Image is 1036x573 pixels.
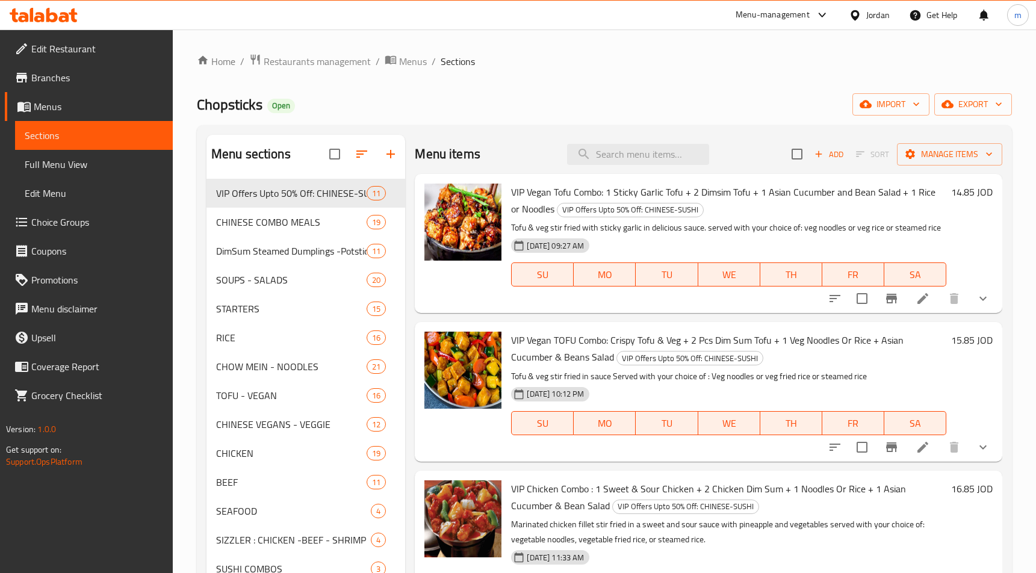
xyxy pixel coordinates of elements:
span: 11 [367,477,385,488]
div: CHICKEN19 [206,439,406,468]
div: CHINESE COMBO MEALS19 [206,208,406,237]
div: Menu-management [736,8,810,22]
span: Full Menu View [25,157,163,172]
div: items [367,186,386,200]
button: Branch-specific-item [877,284,906,313]
span: 1.0.0 [37,421,56,437]
span: MO [578,266,631,283]
p: Marinated chicken fillet stir fried in a sweet and sour sauce with pineapple and vegetables serve... [511,517,946,547]
div: VIP Offers Upto 50% Off: CHINESE-SUSHI [216,186,367,200]
span: VIP Offers Upto 50% Off: CHINESE-SUSHI [613,500,758,513]
span: Choice Groups [31,215,163,229]
div: items [367,215,386,229]
div: SIZZLER : CHICKEN -BEEF - SHRIMP4 [206,525,406,554]
input: search [567,144,709,165]
span: Add [813,147,845,161]
span: Restaurants management [264,54,371,69]
span: VIP Offers Upto 50% Off: CHINESE-SUSHI [557,203,703,217]
button: TH [760,262,822,286]
div: CHOW MEIN - NOODLES21 [206,352,406,381]
svg: Show Choices [976,291,990,306]
span: CHINESE VEGANS - VEGGIE [216,417,367,432]
div: CHINESE VEGANS - VEGGIE12 [206,410,406,439]
button: SA [884,262,946,286]
span: 12 [367,419,385,430]
button: import [852,93,929,116]
img: VIP Vegan TOFU Combo: Crispy Tofu & Veg + 2 Pcs Dim Sum Tofu + 1 Veg Noodles Or Rice + Asian Cucu... [424,332,501,409]
svg: Show Choices [976,440,990,454]
span: VIP Chicken Combo : 1 Sweet & Sour Chicken + 2 Chicken Dim Sum + 1 Noodles Or Rice + 1 Asian Cucu... [511,480,906,515]
span: CHOW MEIN - NOODLES [216,359,367,374]
button: show more [969,433,997,462]
div: TOFU - VEGAN16 [206,381,406,410]
span: SOUPS - SALADS [216,273,367,287]
span: Select section first [848,145,897,164]
span: FR [827,266,879,283]
span: WE [703,415,755,432]
span: Edit Restaurant [31,42,163,56]
div: items [367,273,386,287]
div: items [371,533,386,547]
span: Select to update [849,435,875,460]
span: MO [578,415,631,432]
div: DimSum Steamed Dumplings -Potstickers11 [206,237,406,265]
span: Coupons [31,244,163,258]
span: 4 [371,534,385,546]
span: 16 [367,390,385,401]
span: 15 [367,303,385,315]
a: Support.OpsPlatform [6,454,82,469]
button: show more [969,284,997,313]
span: TU [641,266,693,283]
div: items [367,417,386,432]
div: Open [267,99,295,113]
a: Menu disclaimer [5,294,173,323]
a: Edit menu item [916,291,930,306]
span: Select all sections [322,141,347,167]
button: SA [884,411,946,435]
button: FR [822,411,884,435]
button: Manage items [897,143,1002,166]
img: VIP Chicken Combo : 1 Sweet & Sour Chicken + 2 Chicken Dim Sum + 1 Noodles Or Rice + 1 Asian Cucu... [424,480,501,557]
a: Menus [5,92,173,121]
a: Branches [5,63,173,92]
li: / [432,54,436,69]
span: 21 [367,361,385,373]
span: import [862,97,920,112]
span: Promotions [31,273,163,287]
div: SEAFOOD4 [206,497,406,525]
button: MO [574,262,636,286]
span: [DATE] 11:33 AM [522,552,589,563]
button: WE [698,262,760,286]
button: WE [698,411,760,435]
a: Edit Menu [15,179,173,208]
span: RICE [216,330,367,345]
h6: 16.85 JOD [951,480,993,497]
span: 11 [367,246,385,257]
button: Add [810,145,848,164]
span: Add item [810,145,848,164]
a: Choice Groups [5,208,173,237]
a: Upsell [5,323,173,352]
span: Get support on: [6,442,61,457]
div: VIP Offers Upto 50% Off: CHINESE-SUSHI11 [206,179,406,208]
span: Branches [31,70,163,85]
span: Coverage Report [31,359,163,374]
div: items [367,244,386,258]
button: SU [511,411,574,435]
a: Menus [385,54,427,69]
div: items [367,359,386,374]
span: Menus [34,99,163,114]
button: SU [511,262,574,286]
span: WE [703,266,755,283]
span: TOFU - VEGAN [216,388,367,403]
div: BEEF11 [206,468,406,497]
img: VIP Vegan Tofu Combo: 1 Sticky Garlic Tofu + 2 Dimsim Tofu + 1 Asian Cucumber and Bean Salad + 1 ... [424,184,501,261]
span: Sort sections [347,140,376,169]
span: CHINESE COMBO MEALS [216,215,367,229]
span: 20 [367,274,385,286]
